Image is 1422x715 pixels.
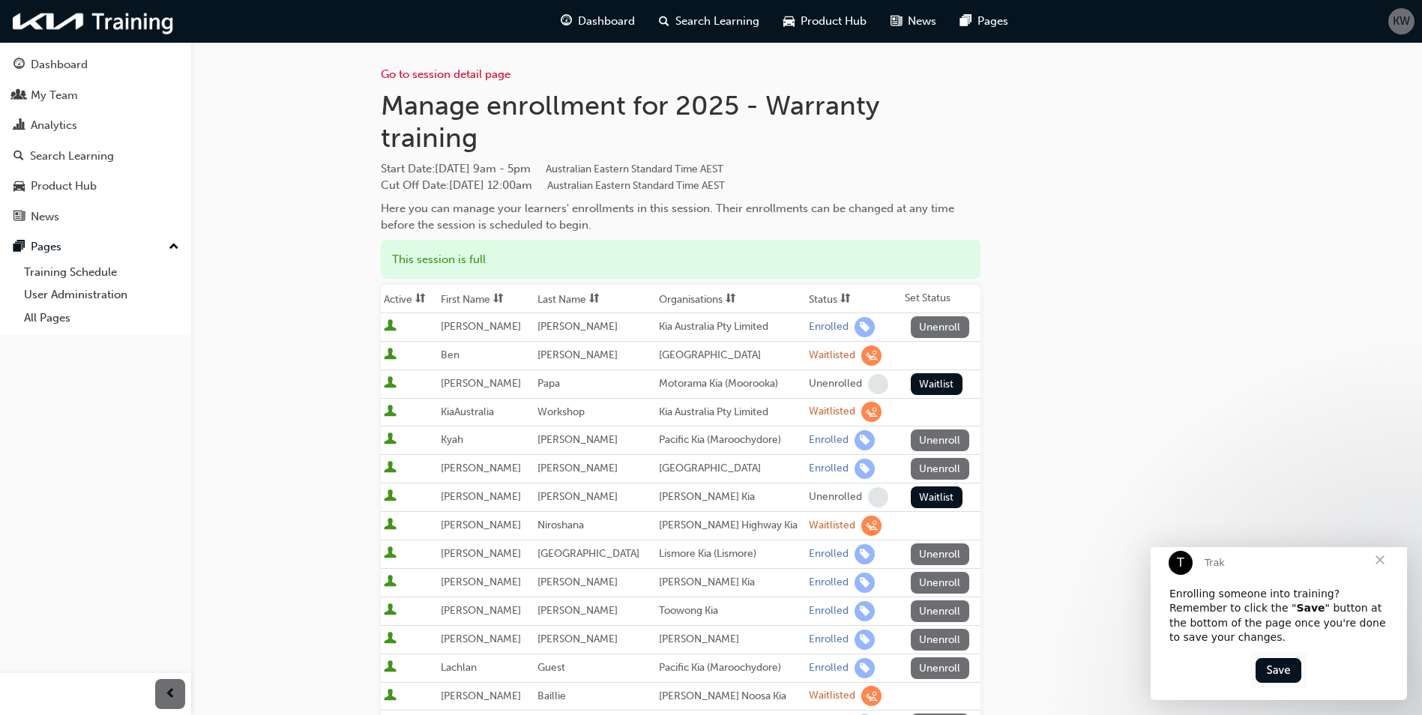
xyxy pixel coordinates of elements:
span: Start Date : [381,160,980,178]
span: learningRecordVerb_WAITLIST-icon [861,516,882,536]
span: pages-icon [13,241,25,254]
a: Go to session detail page [381,67,510,81]
div: Kia Australia Pty Limited [659,319,803,336]
span: [PERSON_NAME] [441,490,521,503]
span: Niroshana [537,519,584,531]
div: [PERSON_NAME] [659,631,803,648]
div: Enrolled [809,547,849,561]
span: [PERSON_NAME] [537,576,618,588]
span: Workshop [537,405,585,418]
div: Here you can manage your learners' enrollments in this session. Their enrollments can be changed ... [381,200,980,234]
span: car-icon [783,12,795,31]
div: Analytics [31,117,77,134]
div: Kia Australia Pty Limited [659,404,803,421]
button: Unenroll [911,572,969,594]
span: [PERSON_NAME] [441,519,521,531]
span: sorting-icon [415,293,426,306]
th: Toggle SortBy [438,285,534,313]
a: Training Schedule [18,261,185,284]
div: Search Learning [30,148,114,165]
span: KW [1393,13,1410,30]
span: [PERSON_NAME] [441,690,521,702]
span: KiaAustralia [441,405,494,418]
span: [PERSON_NAME] [537,320,618,333]
span: [PERSON_NAME] [441,633,521,645]
th: Toggle SortBy [806,285,902,313]
span: Pages [977,13,1008,30]
span: [PERSON_NAME] [441,547,521,560]
b: Save [145,55,174,67]
button: Unenroll [911,429,969,451]
div: Pacific Kia (Maroochydore) [659,660,803,677]
div: Dashboard [31,56,88,73]
span: search-icon [659,12,669,31]
div: Waitlisted [809,519,855,533]
span: Baillie [537,690,566,702]
button: Waitlist [911,486,962,508]
span: people-icon [13,89,25,103]
span: guage-icon [13,58,25,72]
span: [PERSON_NAME] [441,462,521,474]
div: Enrolled [809,604,849,618]
span: chart-icon [13,119,25,133]
span: User is active [384,432,397,447]
span: [PERSON_NAME] [537,349,618,361]
a: Dashboard [6,51,185,79]
span: search-icon [13,150,24,163]
span: learningRecordVerb_ENROLL-icon [855,430,875,450]
span: User is active [384,405,397,420]
span: Dashboard [578,13,635,30]
span: car-icon [13,180,25,193]
span: sorting-icon [840,293,851,306]
span: sorting-icon [726,293,736,306]
span: sorting-icon [493,293,504,306]
button: Unenroll [911,629,969,651]
th: Toggle SortBy [381,285,438,313]
span: Search Learning [675,13,759,30]
span: learningRecordVerb_ENROLL-icon [855,573,875,593]
div: Enrolled [809,462,849,476]
div: Enrolled [809,661,849,675]
button: Unenroll [911,458,969,480]
span: Cut Off Date : [DATE] 12:00am [381,178,725,192]
div: Pages [31,238,61,256]
div: Unenrolled [809,377,862,391]
span: [GEOGRAPHIC_DATA] [537,547,639,560]
span: [DATE] 9am - 5pm [435,162,723,175]
a: All Pages [18,307,185,330]
div: [PERSON_NAME] Highway Kia [659,517,803,534]
div: Enrolled [809,320,849,334]
span: User is active [384,660,397,675]
span: pages-icon [960,12,971,31]
button: Unenroll [911,657,969,679]
span: learningRecordVerb_WAITLIST-icon [861,346,882,366]
div: [PERSON_NAME] Kia [659,489,803,506]
th: Set Status [902,285,980,313]
button: Pages [6,233,185,261]
a: Analytics [6,112,185,139]
h1: Manage enrollment for 2025 - Warranty training [381,89,980,154]
a: news-iconNews [879,6,948,37]
span: [PERSON_NAME] [441,377,521,390]
a: News [6,203,185,231]
div: Enrolled [809,433,849,447]
th: Toggle SortBy [534,285,656,313]
a: car-iconProduct Hub [771,6,879,37]
span: sorting-icon [589,293,600,306]
span: learningRecordVerb_NONE-icon [868,487,888,507]
span: User is active [384,632,397,647]
iframe: Intercom live chat message [1151,547,1407,700]
span: Guest [537,661,565,674]
img: kia-training [7,6,180,37]
a: pages-iconPages [948,6,1020,37]
a: guage-iconDashboard [549,6,647,37]
a: My Team [6,82,185,109]
button: KW [1388,8,1415,34]
div: [GEOGRAPHIC_DATA] [659,460,803,477]
span: guage-icon [561,12,572,31]
span: learningRecordVerb_WAITLIST-icon [861,686,882,706]
div: My Team [31,87,78,104]
span: news-icon [891,12,902,31]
